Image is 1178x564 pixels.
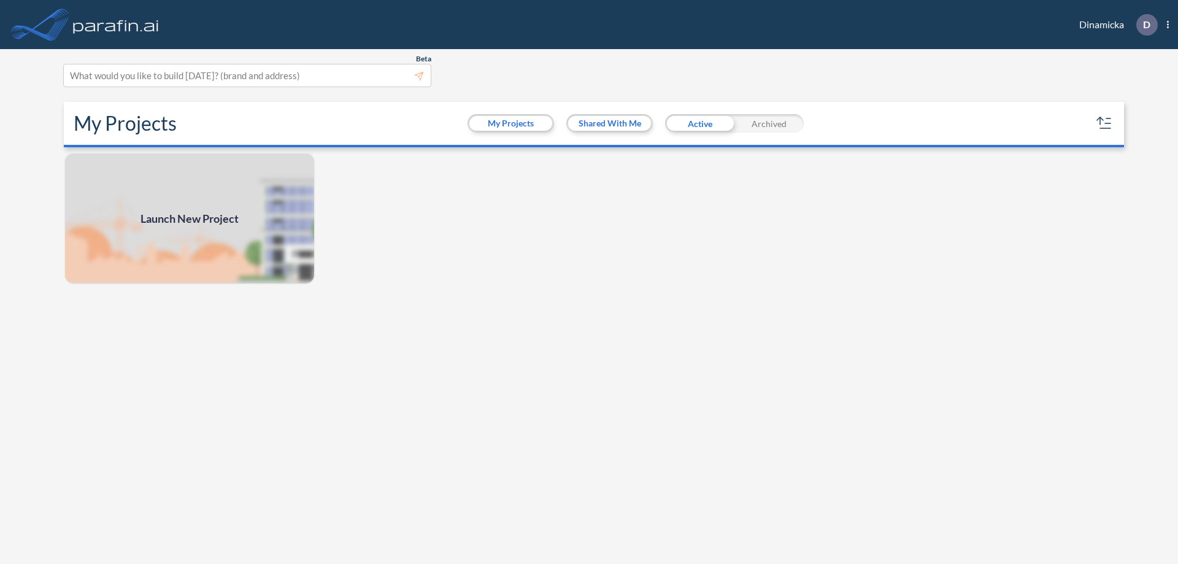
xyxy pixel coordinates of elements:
[469,116,552,131] button: My Projects
[1143,19,1150,30] p: D
[568,116,651,131] button: Shared With Me
[141,211,239,227] span: Launch New Project
[1095,114,1114,133] button: sort
[665,114,734,133] div: Active
[1061,14,1169,36] div: Dinamicka
[74,112,177,135] h2: My Projects
[734,114,804,133] div: Archived
[71,12,161,37] img: logo
[416,54,431,64] span: Beta
[64,152,315,285] a: Launch New Project
[64,152,315,285] img: add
